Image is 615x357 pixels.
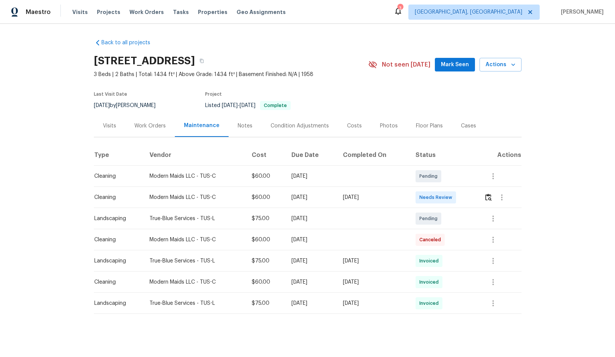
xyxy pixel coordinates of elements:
div: Floor Plans [416,122,443,130]
div: True-Blue Services - TUS-L [149,300,240,307]
span: Not seen [DATE] [382,61,430,68]
div: True-Blue Services - TUS-L [149,215,240,222]
span: Actions [486,60,515,70]
span: [DATE] [222,103,238,108]
div: $60.00 [252,236,280,244]
div: Visits [103,122,116,130]
span: Project [205,92,222,96]
div: [DATE] [291,236,331,244]
div: [DATE] [343,194,403,201]
div: $60.00 [252,172,280,180]
span: - [222,103,255,108]
div: Work Orders [134,122,166,130]
div: $60.00 [252,278,280,286]
div: Landscaping [94,257,138,265]
span: Tasks [173,9,189,15]
div: Landscaping [94,215,138,222]
div: Cleaning [94,194,138,201]
div: Condition Adjustments [271,122,329,130]
button: Copy Address [195,54,209,68]
span: Invoiced [419,257,442,265]
div: [DATE] [291,194,331,201]
div: [DATE] [343,257,403,265]
div: Modern Maids LLC - TUS-C [149,278,240,286]
div: $60.00 [252,194,280,201]
div: Notes [238,122,252,130]
img: Review Icon [485,194,492,201]
div: Modern Maids LLC - TUS-C [149,236,240,244]
div: [DATE] [291,278,331,286]
div: Modern Maids LLC - TUS-C [149,194,240,201]
span: Properties [198,8,227,16]
span: Invoiced [419,278,442,286]
span: Projects [97,8,120,16]
div: Cleaning [94,236,138,244]
button: Mark Seen [435,58,475,72]
div: by [PERSON_NAME] [94,101,165,110]
span: Pending [419,215,441,222]
div: Cases [461,122,476,130]
div: Modern Maids LLC - TUS-C [149,172,240,180]
span: 3 Beds | 2 Baths | Total: 1434 ft² | Above Grade: 1434 ft² | Basement Finished: N/A | 1958 [94,71,368,78]
div: 3 [397,5,403,12]
span: [GEOGRAPHIC_DATA], [GEOGRAPHIC_DATA] [415,8,522,16]
div: [DATE] [291,215,331,222]
th: Status [409,144,478,166]
a: Back to all projects [94,39,167,47]
th: Completed On [337,144,409,166]
th: Vendor [143,144,246,166]
div: True-Blue Services - TUS-L [149,257,240,265]
div: [DATE] [291,257,331,265]
div: Landscaping [94,300,138,307]
span: [PERSON_NAME] [558,8,604,16]
div: Maintenance [184,122,220,129]
h2: [STREET_ADDRESS] [94,57,195,65]
span: Maestro [26,8,51,16]
div: $75.00 [252,257,280,265]
span: Visits [72,8,88,16]
span: Last Visit Date [94,92,127,96]
span: Invoiced [419,300,442,307]
div: $75.00 [252,300,280,307]
div: Photos [380,122,398,130]
div: [DATE] [291,300,331,307]
th: Due Date [285,144,337,166]
button: Review Icon [484,188,493,206]
div: Cleaning [94,278,138,286]
span: Needs Review [419,194,455,201]
span: Work Orders [129,8,164,16]
span: [DATE] [240,103,255,108]
button: Actions [480,58,522,72]
div: Cleaning [94,172,138,180]
div: [DATE] [343,278,403,286]
th: Actions [478,144,522,166]
span: Mark Seen [441,60,469,70]
th: Type [94,144,144,166]
th: Cost [246,144,286,166]
div: Costs [347,122,362,130]
span: Geo Assignments [237,8,286,16]
span: Pending [419,172,441,180]
div: $75.00 [252,215,280,222]
span: Complete [261,103,290,108]
span: Canceled [419,236,444,244]
span: [DATE] [94,103,110,108]
div: [DATE] [343,300,403,307]
div: [DATE] [291,172,331,180]
span: Listed [205,103,291,108]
